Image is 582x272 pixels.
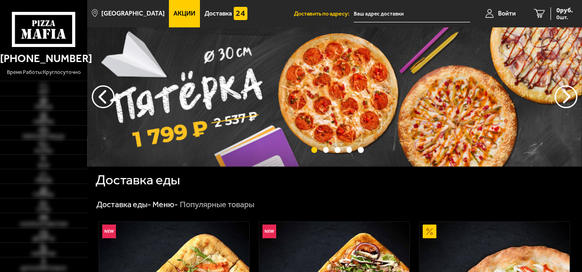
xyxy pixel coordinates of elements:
[204,10,232,17] span: Доставка
[556,7,573,14] span: 0 руб.
[152,199,178,209] a: Меню-
[262,225,276,238] img: Новинка
[173,10,195,17] span: Акции
[95,173,180,187] h1: Доставка еды
[101,10,165,17] span: [GEOGRAPHIC_DATA]
[423,225,436,238] img: Акционный
[96,199,151,209] a: Доставка еды-
[555,85,577,108] button: предыдущий
[556,15,573,20] span: 0 шт.
[358,147,364,153] button: точки переключения
[354,5,470,22] input: Ваш адрес доставки
[323,147,329,153] button: точки переключения
[335,147,341,153] button: точки переключения
[92,85,115,108] button: следующий
[180,199,254,210] div: Популярные товары
[294,11,354,17] span: Доставить по адресу:
[102,225,116,238] img: Новинка
[311,147,317,153] button: точки переключения
[346,147,352,153] button: точки переключения
[234,7,247,21] img: 15daf4d41897b9f0e9f617042186c801.svg
[498,10,516,17] span: Войти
